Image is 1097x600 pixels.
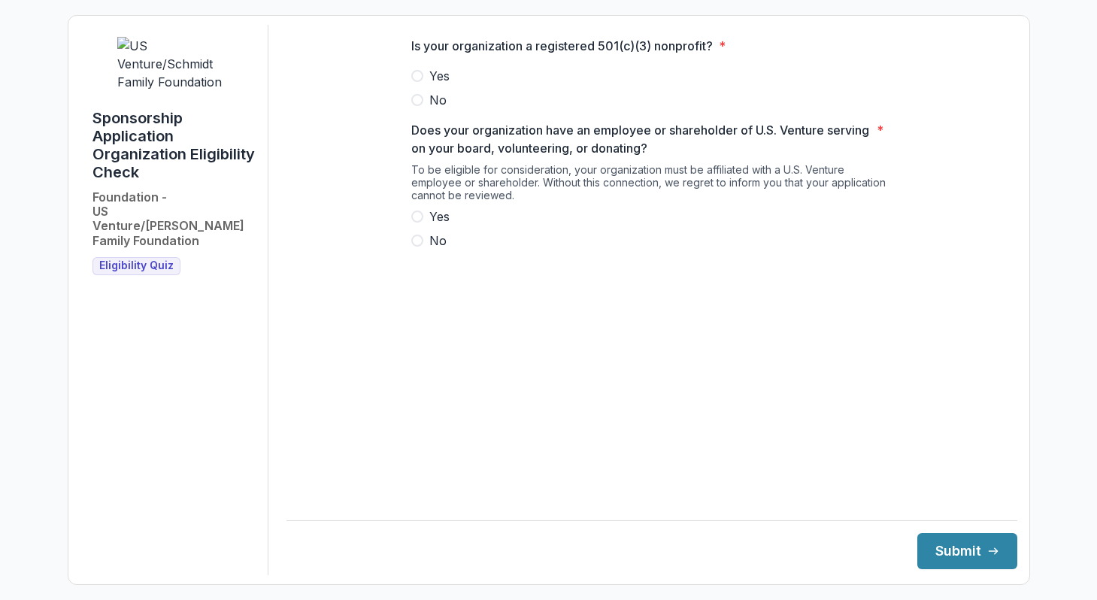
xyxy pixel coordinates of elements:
p: Does your organization have an employee or shareholder of U.S. Venture serving on your board, vol... [411,121,871,157]
h2: Foundation - US Venture/[PERSON_NAME] Family Foundation [92,190,256,248]
button: Submit [917,533,1017,569]
span: Yes [429,67,450,85]
h1: Sponsorship Application Organization Eligibility Check [92,109,256,181]
span: Yes [429,208,450,226]
span: No [429,91,447,109]
p: Is your organization a registered 501(c)(3) nonprofit? [411,37,713,55]
img: US Venture/Schmidt Family Foundation [117,37,230,91]
span: No [429,232,447,250]
span: Eligibility Quiz [99,259,174,272]
div: To be eligible for consideration, your organization must be affiliated with a U.S. Venture employ... [411,163,892,208]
